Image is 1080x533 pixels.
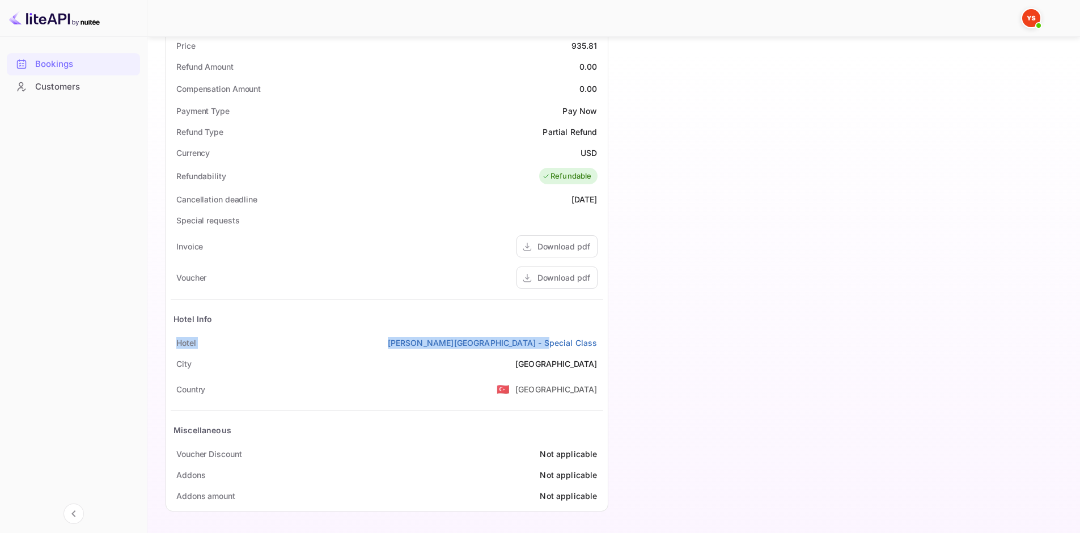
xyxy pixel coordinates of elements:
div: Payment Type [176,105,230,117]
div: USD [581,147,597,159]
a: Bookings [7,53,140,74]
div: Hotel [176,337,196,349]
img: Yandex Support [1022,9,1040,27]
div: Addons amount [176,490,235,502]
div: Hotel Info [173,313,213,325]
div: [DATE] [571,193,598,205]
div: Not applicable [540,490,597,502]
div: Voucher Discount [176,448,242,460]
button: Collapse navigation [63,504,84,524]
div: Customers [35,81,134,94]
div: Bookings [35,58,134,71]
div: Cancellation deadline [176,193,257,205]
div: City [176,358,192,370]
div: Special requests [176,214,239,226]
div: Country [176,383,205,395]
div: Refund Amount [176,61,234,73]
a: [PERSON_NAME][GEOGRAPHIC_DATA] - Special Class [388,337,598,349]
div: Partial Refund [543,126,597,138]
div: Refund Type [176,126,223,138]
div: Price [176,40,196,52]
div: Compensation Amount [176,83,261,95]
div: Bookings [7,53,140,75]
div: 0.00 [579,61,598,73]
div: Download pdf [537,240,590,252]
div: Not applicable [540,448,597,460]
div: [GEOGRAPHIC_DATA] [515,383,598,395]
div: 0.00 [579,83,598,95]
img: LiteAPI logo [9,9,100,27]
div: Download pdf [537,272,590,284]
div: Currency [176,147,210,159]
div: Customers [7,76,140,98]
div: [GEOGRAPHIC_DATA] [515,358,598,370]
div: Pay Now [562,105,597,117]
div: Miscellaneous [173,424,231,436]
div: Not applicable [540,469,597,481]
div: Invoice [176,240,203,252]
div: Refundability [176,170,226,182]
span: United States [497,379,510,399]
div: Voucher [176,272,206,284]
div: Addons [176,469,205,481]
a: Customers [7,76,140,97]
div: 935.81 [571,40,598,52]
div: Refundable [542,171,592,182]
